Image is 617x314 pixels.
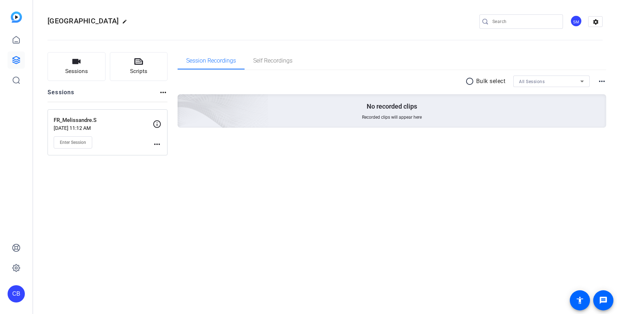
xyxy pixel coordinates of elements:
span: All Sessions [519,79,545,84]
p: Bulk select [476,77,506,86]
span: Session Recordings [186,58,236,64]
span: Scripts [130,67,147,76]
mat-icon: message [599,296,608,305]
img: blue-gradient.svg [11,12,22,23]
div: CB [8,285,25,302]
span: [GEOGRAPHIC_DATA] [48,17,119,25]
mat-icon: more_horiz [159,88,167,97]
button: Sessions [48,52,106,81]
button: Scripts [110,52,168,81]
mat-icon: accessibility [576,296,584,305]
div: SM [570,15,582,27]
span: Self Recordings [253,58,292,64]
span: Enter Session [60,140,86,145]
p: No recorded clips [367,102,417,111]
mat-icon: more_horiz [153,140,161,149]
mat-icon: edit [122,19,131,28]
mat-icon: radio_button_unchecked [465,77,476,86]
input: Search [492,17,557,26]
img: embarkstudio-empty-session.png [97,23,269,179]
mat-icon: more_horiz [598,77,606,86]
mat-icon: settings [589,17,603,27]
span: Recorded clips will appear here [362,114,422,120]
button: Enter Session [54,136,92,149]
p: [DATE] 11:12 AM [54,125,153,131]
p: FR_Melissandre.S [54,116,153,124]
span: Sessions [65,67,88,76]
h2: Sessions [48,88,75,102]
ngx-avatar: Shannon Mura [570,15,583,28]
